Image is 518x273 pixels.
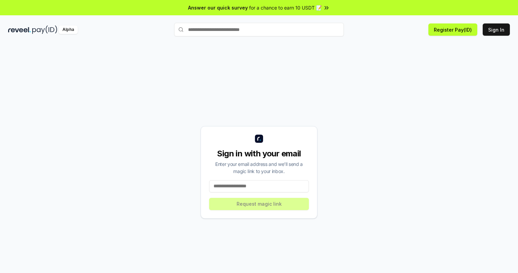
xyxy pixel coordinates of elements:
div: Alpha [59,25,78,34]
button: Register Pay(ID) [428,23,477,36]
img: pay_id [32,25,57,34]
div: Sign in with your email [209,148,309,159]
span: for a chance to earn 10 USDT 📝 [249,4,322,11]
img: reveel_dark [8,25,31,34]
span: Answer our quick survey [188,4,248,11]
button: Sign In [483,23,510,36]
div: Enter your email address and we’ll send a magic link to your inbox. [209,160,309,175]
img: logo_small [255,135,263,143]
